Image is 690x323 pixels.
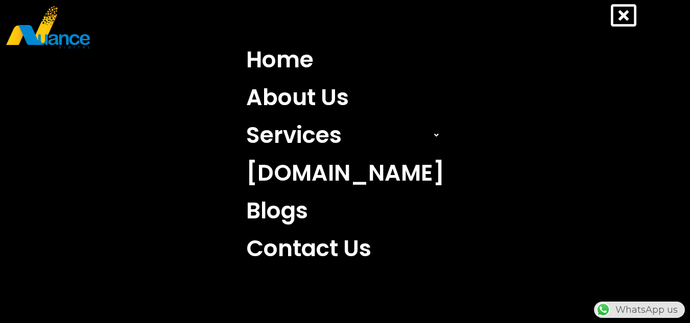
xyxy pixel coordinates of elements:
[5,5,91,49] img: nuance-qatar_logo
[239,41,452,79] a: Home
[239,154,452,192] a: [DOMAIN_NAME]
[5,5,340,49] a: nuance-qatar_logo
[594,304,685,315] a: WhatsAppWhatsApp us
[239,230,452,267] a: Contact Us
[239,116,452,154] a: Services
[239,192,452,230] a: Blogs
[239,79,452,116] a: About Us
[594,302,685,318] div: WhatsApp us
[595,302,611,318] img: WhatsApp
